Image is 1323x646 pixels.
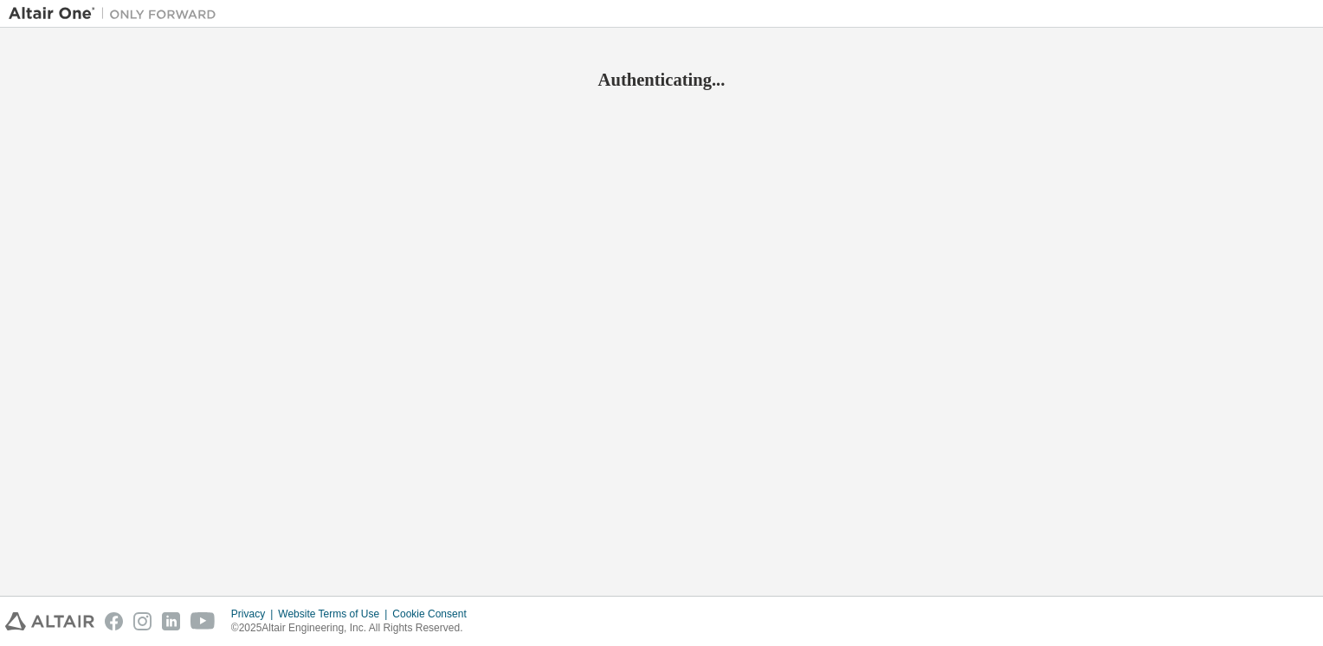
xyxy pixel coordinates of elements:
[392,607,476,621] div: Cookie Consent
[105,612,123,630] img: facebook.svg
[278,607,392,621] div: Website Terms of Use
[231,621,477,636] p: © 2025 Altair Engineering, Inc. All Rights Reserved.
[190,612,216,630] img: youtube.svg
[9,68,1314,91] h2: Authenticating...
[9,5,225,23] img: Altair One
[162,612,180,630] img: linkedin.svg
[133,612,152,630] img: instagram.svg
[231,607,278,621] div: Privacy
[5,612,94,630] img: altair_logo.svg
